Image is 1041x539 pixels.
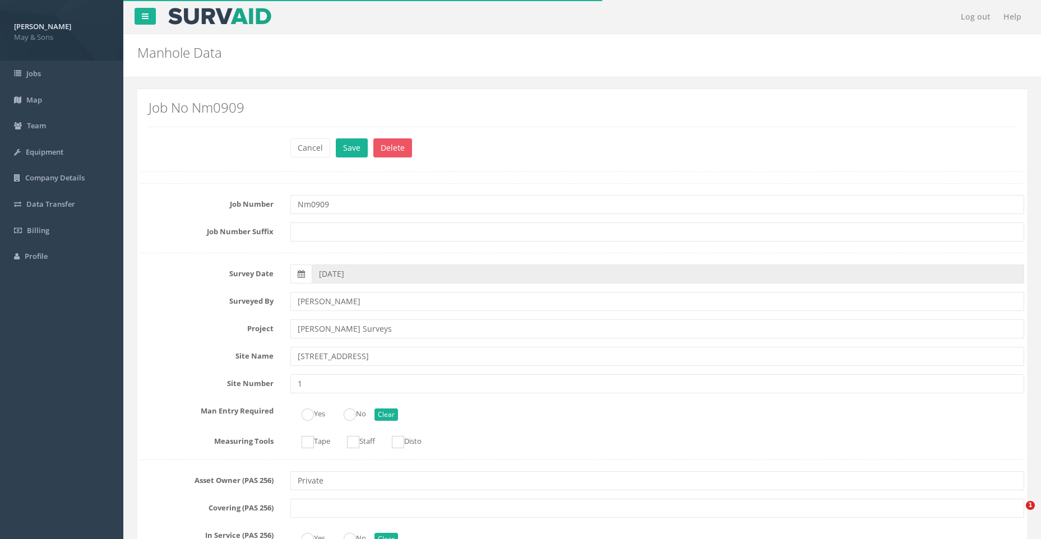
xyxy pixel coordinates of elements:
label: Job Number [132,195,282,210]
label: Site Name [132,347,282,361]
label: Man Entry Required [132,402,282,416]
button: Save [336,138,368,157]
button: Clear [374,408,398,421]
label: Asset Owner (PAS 256) [132,471,282,486]
label: Staff [336,432,375,448]
button: Cancel [290,138,330,157]
label: Tape [290,432,330,448]
span: Billing [27,225,49,235]
span: Company Details [25,173,85,183]
label: Covering (PAS 256) [132,499,282,513]
h2: Manhole Data [137,45,876,60]
iframe: Intercom live chat [1003,501,1030,528]
label: Measuring Tools [132,432,282,447]
a: [PERSON_NAME] May & Sons [14,18,109,42]
span: Map [26,95,42,105]
label: Project [132,319,282,334]
span: Jobs [26,68,41,78]
strong: [PERSON_NAME] [14,21,71,31]
label: No [332,405,366,421]
label: Survey Date [132,264,282,279]
span: Data Transfer [26,199,75,209]
label: Job Number Suffix [132,222,282,237]
span: Team [27,120,46,131]
button: Delete [373,138,412,157]
label: Surveyed By [132,292,282,306]
span: Profile [25,251,48,261]
span: Equipment [26,147,63,157]
span: 1 [1026,501,1035,510]
label: Site Number [132,374,282,389]
h2: Job No Nm0909 [149,100,1016,115]
label: Disto [381,432,422,448]
span: May & Sons [14,32,109,43]
label: Yes [290,405,325,421]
